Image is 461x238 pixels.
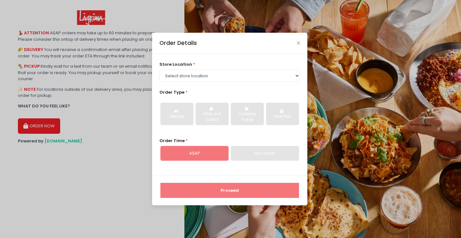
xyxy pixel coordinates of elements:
[159,138,185,144] span: Order Time
[159,39,197,47] div: Order Details
[297,41,300,45] button: Close
[159,61,192,67] span: store location
[271,114,295,120] div: Meal Plan
[196,103,229,125] button: Click and Collect
[159,89,184,95] span: Order Type
[160,183,299,198] button: Proceed
[235,111,259,123] div: Curbside Pickup
[165,114,189,120] div: Delivery
[160,103,193,125] button: Delivery
[200,111,224,123] div: Click and Collect
[231,103,264,125] button: Curbside Pickup
[266,103,299,125] button: Meal Plan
